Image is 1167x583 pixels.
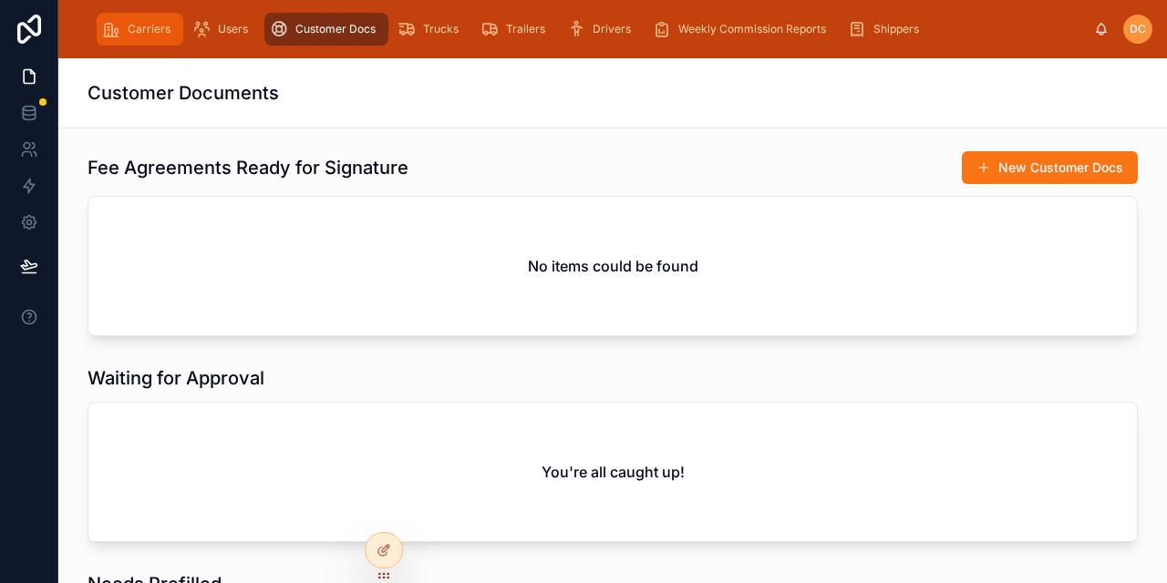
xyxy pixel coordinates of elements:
[542,461,685,483] h2: You're all caught up!
[218,22,248,36] span: Users
[678,22,826,36] span: Weekly Commission Reports
[187,13,261,46] a: Users
[647,13,839,46] a: Weekly Commission Reports
[264,13,388,46] a: Customer Docs
[562,13,644,46] a: Drivers
[475,13,558,46] a: Trailers
[295,22,376,36] span: Customer Docs
[88,9,1094,49] div: scrollable content
[128,22,170,36] span: Carriers
[88,80,279,106] h1: Customer Documents
[962,151,1138,184] button: New Customer Docs
[528,255,698,277] h2: No items could be found
[593,22,631,36] span: Drivers
[842,13,932,46] a: Shippers
[423,22,459,36] span: Trucks
[873,22,919,36] span: Shippers
[392,13,471,46] a: Trucks
[506,22,545,36] span: Trailers
[88,155,408,180] h1: Fee Agreements Ready for Signature
[97,13,183,46] a: Carriers
[88,365,264,391] h1: Waiting for Approval
[1130,22,1146,36] span: DC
